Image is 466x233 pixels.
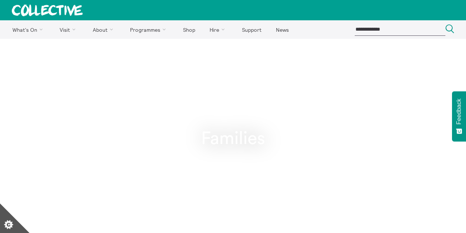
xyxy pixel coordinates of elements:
[6,20,52,39] a: What's On
[203,20,234,39] a: Hire
[176,20,202,39] a: Shop
[456,99,462,124] span: Feedback
[86,20,122,39] a: About
[269,20,295,39] a: News
[124,20,175,39] a: Programmes
[452,91,466,141] button: Feedback - Show survey
[235,20,268,39] a: Support
[53,20,85,39] a: Visit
